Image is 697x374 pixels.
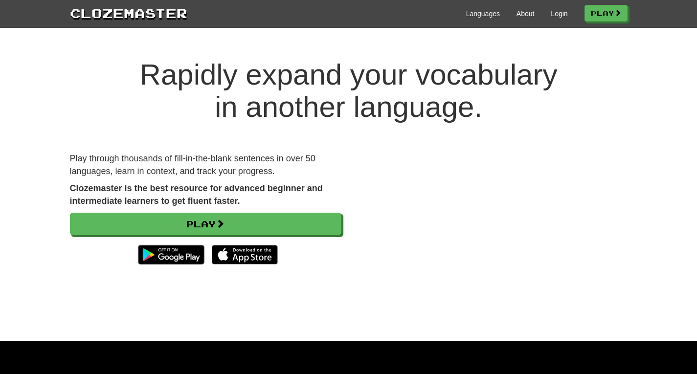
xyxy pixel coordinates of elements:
img: Get it on Google Play [133,240,209,269]
a: Languages [466,9,500,19]
a: About [517,9,535,19]
img: Download_on_the_App_Store_Badge_US-UK_135x40-25178aeef6eb6b83b96f5f2d004eda3bffbb37122de64afbaef7... [212,245,278,264]
a: Clozemaster [70,4,187,22]
a: Play [585,5,628,22]
a: Login [551,9,567,19]
a: Play [70,213,341,235]
strong: Clozemaster is the best resource for advanced beginner and intermediate learners to get fluent fa... [70,183,323,206]
p: Play through thousands of fill-in-the-blank sentences in over 50 languages, learn in context, and... [70,153,341,177]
